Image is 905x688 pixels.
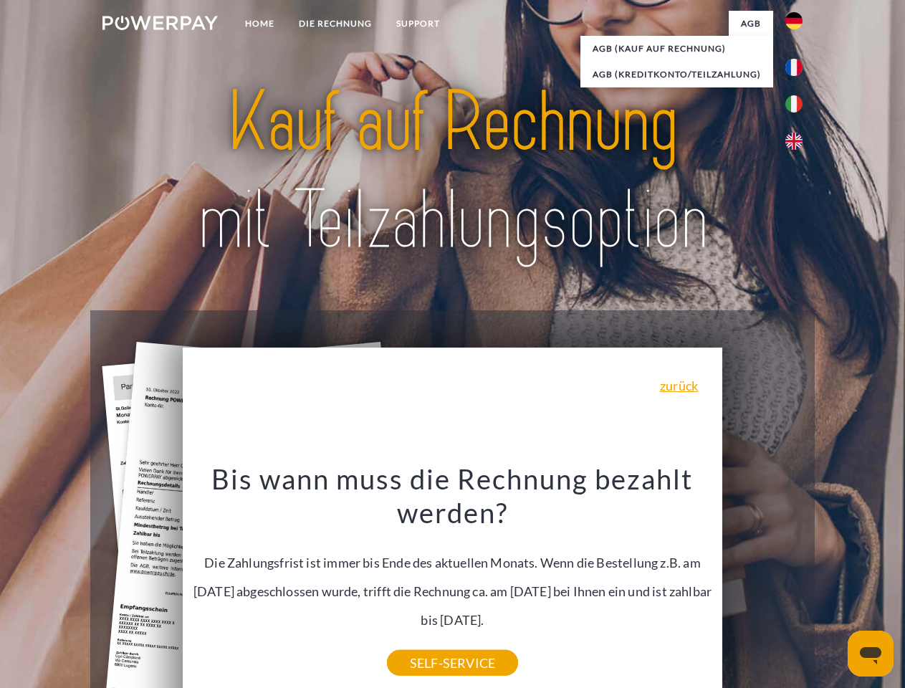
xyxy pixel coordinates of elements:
[580,36,773,62] a: AGB (Kauf auf Rechnung)
[785,133,803,150] img: en
[191,462,714,530] h3: Bis wann muss die Rechnung bezahlt werden?
[785,12,803,29] img: de
[233,11,287,37] a: Home
[137,69,768,274] img: title-powerpay_de.svg
[387,650,518,676] a: SELF-SERVICE
[191,462,714,663] div: Die Zahlungsfrist ist immer bis Ende des aktuellen Monats. Wenn die Bestellung z.B. am [DATE] abg...
[660,379,698,392] a: zurück
[785,59,803,76] img: fr
[580,62,773,87] a: AGB (Kreditkonto/Teilzahlung)
[729,11,773,37] a: agb
[785,95,803,113] img: it
[384,11,452,37] a: SUPPORT
[287,11,384,37] a: DIE RECHNUNG
[102,16,218,30] img: logo-powerpay-white.svg
[848,631,894,677] iframe: Schaltfläche zum Öffnen des Messaging-Fensters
